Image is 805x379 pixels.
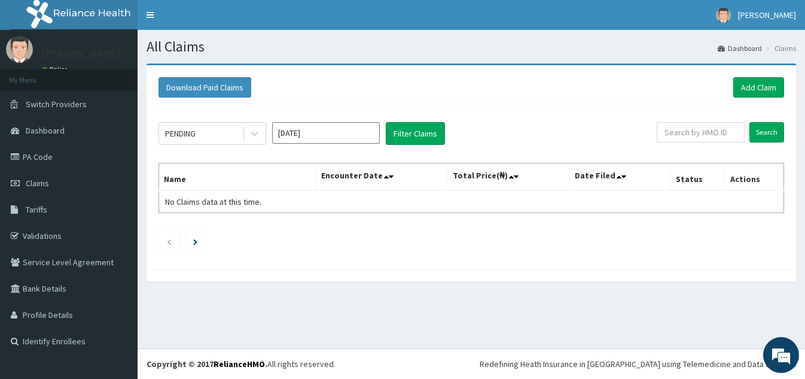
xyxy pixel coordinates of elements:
button: Download Paid Claims [158,77,251,98]
a: Add Claim [733,77,784,98]
button: Filter Claims [386,122,445,145]
img: User Image [6,36,33,63]
th: Name [159,163,316,191]
th: Date Filed [570,163,671,191]
a: RelianceHMO [214,359,265,369]
strong: Copyright © 2017 . [147,359,267,369]
h1: All Claims [147,39,796,54]
input: Select Month and Year [272,122,380,144]
span: Dashboard [26,125,65,136]
th: Total Price(₦) [448,163,570,191]
th: Encounter Date [316,163,448,191]
div: PENDING [165,128,196,140]
a: Dashboard [718,43,762,53]
li: Claims [763,43,796,53]
a: Next page [193,236,197,247]
span: [PERSON_NAME] [738,10,796,20]
span: Claims [26,178,49,189]
span: Switch Providers [26,99,87,110]
footer: All rights reserved. [138,348,805,379]
input: Search by HMO ID [657,122,745,142]
span: Tariffs [26,204,47,215]
a: Online [42,65,71,74]
th: Actions [725,163,783,191]
img: User Image [716,8,731,23]
p: [PERSON_NAME] [42,48,120,59]
a: Previous page [166,236,172,247]
th: Status [670,163,725,191]
span: No Claims data at this time. [165,196,261,207]
div: Redefining Heath Insurance in [GEOGRAPHIC_DATA] using Telemedicine and Data Science! [480,358,796,370]
input: Search [749,122,784,142]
